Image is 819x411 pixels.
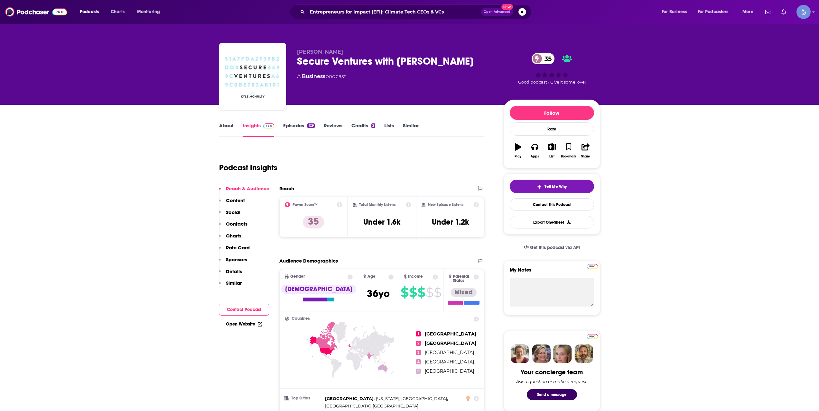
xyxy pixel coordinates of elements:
span: $ [409,287,417,298]
button: Rate Card [219,245,250,256]
span: Income [408,274,423,279]
img: tell me why sparkle [537,184,542,189]
span: [GEOGRAPHIC_DATA] [425,350,474,355]
button: open menu [738,7,761,17]
span: $ [401,287,408,298]
span: Parental Status [453,274,473,283]
div: Mixed [451,288,477,297]
span: Charts [111,7,125,16]
a: About [219,122,234,137]
a: Get this podcast via API [518,240,585,255]
div: Rate [510,122,594,136]
a: Show notifications dropdown [779,6,789,17]
img: Podchaser Pro [587,334,598,339]
span: Podcasts [80,7,99,16]
div: 35Good podcast? Give it some love! [504,49,600,89]
span: 1 [416,331,421,336]
a: InsightsPodchaser Pro [243,122,275,137]
button: open menu [693,7,738,17]
span: $ [434,287,441,298]
div: Search podcasts, credits, & more... [296,4,538,19]
img: User Profile [796,5,811,19]
a: Contact This Podcast [510,198,594,211]
span: 36 yo [367,287,390,300]
span: 2 [416,341,421,346]
div: A podcast [297,73,346,80]
span: 35 [538,53,555,64]
span: Get this podcast via API [530,245,580,250]
span: For Podcasters [698,7,729,16]
a: Credits2 [351,122,375,137]
span: [GEOGRAPHIC_DATA], [GEOGRAPHIC_DATA] [325,403,418,408]
a: Open Website [226,321,262,327]
button: Details [219,268,242,280]
span: Age [368,274,376,279]
a: Pro website [587,263,598,269]
p: Rate Card [226,245,250,251]
button: open menu [133,7,168,17]
span: , [325,395,375,402]
div: [DEMOGRAPHIC_DATA] [281,285,356,294]
button: Play [510,139,526,162]
button: Similar [219,280,242,292]
p: Charts [226,233,241,239]
button: Send a message [527,389,577,400]
div: 129 [307,123,314,128]
span: [GEOGRAPHIC_DATA] [325,396,374,401]
div: 2 [371,123,375,128]
button: open menu [657,7,695,17]
span: Open Advanced [484,10,510,13]
button: Sponsors [219,256,247,268]
p: 35 [303,216,324,228]
a: Business [302,73,325,79]
span: [GEOGRAPHIC_DATA] [425,340,476,346]
span: Tell Me Why [544,184,567,189]
img: Jon Profile [574,344,593,363]
button: Reach & Audience [219,185,269,197]
img: Sydney Profile [511,344,529,363]
button: Export One-Sheet [510,216,594,228]
button: Share [577,139,594,162]
a: Lists [384,122,394,137]
img: Barbara Profile [532,344,551,363]
span: For Business [662,7,687,16]
span: Gender [290,274,305,279]
span: 3 [416,350,421,355]
a: Episodes129 [283,122,314,137]
h1: Podcast Insights [219,163,277,173]
img: Jules Profile [553,344,572,363]
img: Podchaser - Follow, Share and Rate Podcasts [5,6,67,18]
h2: Reach [279,185,294,192]
input: Search podcasts, credits, & more... [307,7,481,17]
span: [GEOGRAPHIC_DATA] [425,331,476,337]
p: Similar [226,280,242,286]
span: Countries [292,317,310,321]
a: Show notifications dropdown [763,6,774,17]
button: tell me why sparkleTell Me Why [510,180,594,193]
span: , [325,402,419,410]
p: Sponsors [226,256,247,263]
button: Show profile menu [796,5,811,19]
h2: Audience Demographics [279,258,338,264]
span: $ [426,287,433,298]
p: Social [226,209,240,215]
a: Pro website [587,333,598,339]
button: List [543,139,560,162]
img: Podchaser Pro [263,123,275,129]
div: Your concierge team [521,368,583,376]
button: Contacts [219,221,247,233]
span: $ [417,287,425,298]
div: Play [515,155,521,158]
button: Social [219,209,240,221]
h3: Top Cities [285,396,322,400]
img: Podchaser Pro [587,264,598,269]
div: Bookmark [561,155,576,158]
a: Secure Ventures with Kyle McNulty [220,44,285,109]
span: [GEOGRAPHIC_DATA] [425,368,474,374]
p: Reach & Audience [226,185,269,192]
p: Content [226,197,245,203]
div: Apps [531,155,539,158]
h2: New Episode Listens [428,202,463,207]
a: Charts [107,7,128,17]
